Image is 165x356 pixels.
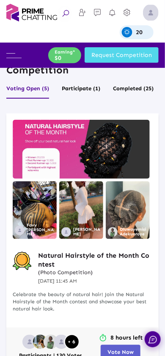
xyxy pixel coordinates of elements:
p: Competition [6,63,159,76]
p: Favy [PERSON_NAME] [27,224,57,237]
button: Participate (1) [62,83,100,99]
p: [DATE] 11:45 AM [38,278,152,285]
p: 8 hours left [110,335,143,342]
img: logo [6,3,57,23]
span: Vote Now [107,349,134,356]
p: [PERSON_NAME] [73,228,103,237]
p: Oluwayemisi Adekuoroye [120,228,150,237]
a: Natural Hairstyle of the Month Contest(Photo Competition) [38,252,152,276]
img: no_profile_image.svg [61,227,71,237]
button: Voting Open (5) [6,83,49,99]
img: timer.svg [99,334,107,343]
img: 686a8b9375df9738c07e55c1_1751883607201.png [33,335,47,349]
h3: Natural Hairstyle of the Month Contest [38,252,152,276]
img: chat.svg [148,336,157,344]
img: IMG1752726193079.jpg [59,181,103,239]
img: no_profile_image.svg [22,335,37,349]
p: Celebrate the beauty of natural hair! Join the Natural Hairstyle of the Month contest and showcas... [13,291,152,313]
img: img [143,4,159,21]
img: compititionbanner1750486514-1Y3Ez.jpg [13,120,150,179]
img: burger-menu [6,53,22,58]
img: IMG1754597212945.jpeg [13,181,57,239]
img: eddcdfdbaa1751692777246.jpg [106,181,150,239]
img: 685006c58bec4b43fe5a292f_1751881247454.png [44,335,58,349]
p: Earning* [55,49,75,55]
img: 685006c58bec4b43fe5a292f_1751881247454.png [108,227,118,237]
p: + 6 [68,339,76,345]
button: Completed (25) [113,83,154,99]
img: no_profile_image.svg [54,335,69,349]
span: Request Competition [91,51,152,59]
button: Request Competition [85,47,159,63]
p: 20 [136,30,143,35]
p: $0 [55,55,75,61]
img: no_profile_image.svg [15,226,25,235]
img: competition-badge.svg [13,252,32,271]
small: (Photo Competition) [38,270,152,277]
